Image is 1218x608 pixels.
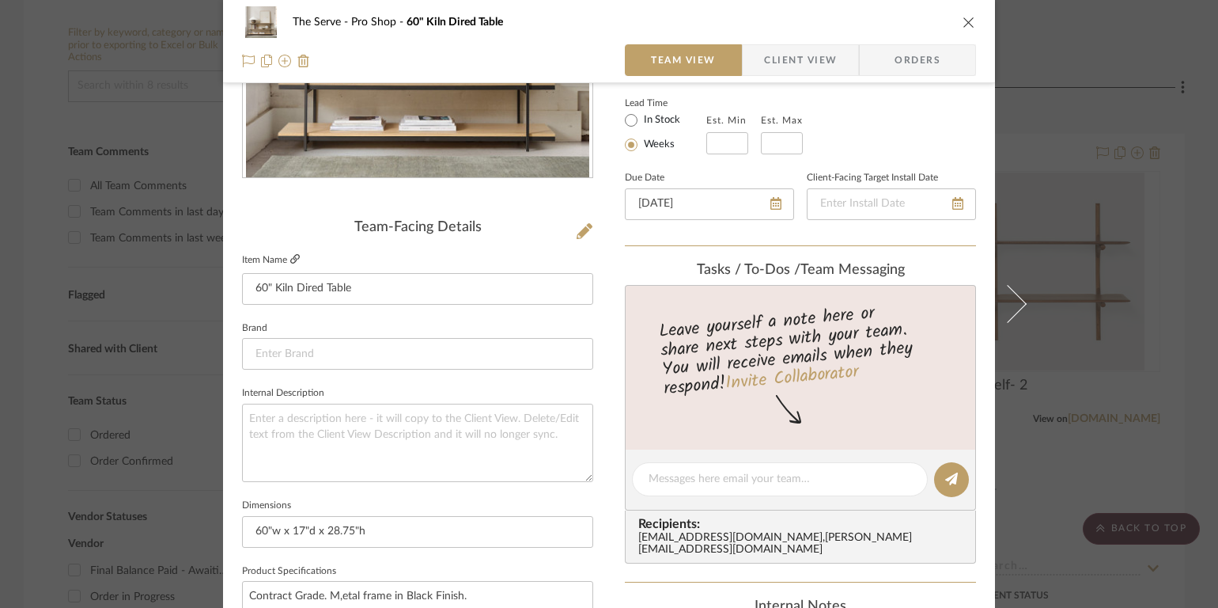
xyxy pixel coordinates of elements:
[724,359,860,398] a: Invite Collaborator
[242,253,300,267] label: Item Name
[761,115,803,126] label: Est. Max
[625,188,794,220] input: Enter Due Date
[641,113,680,127] label: In Stock
[293,17,351,28] span: The Serve
[297,55,310,67] img: Remove from project
[651,44,716,76] span: Team View
[641,138,675,152] label: Weeks
[623,296,978,402] div: Leave yourself a note here or share next steps with your team. You will receive emails when they ...
[962,15,976,29] button: close
[638,517,969,531] span: Recipients:
[351,17,407,28] span: Pro Shop
[764,44,837,76] span: Client View
[638,532,969,557] div: [EMAIL_ADDRESS][DOMAIN_NAME] , [PERSON_NAME][EMAIL_ADDRESS][DOMAIN_NAME]
[242,273,593,305] input: Enter Item Name
[242,338,593,370] input: Enter Brand
[807,174,938,182] label: Client-Facing Target Install Date
[242,325,267,332] label: Brand
[807,188,976,220] input: Enter Install Date
[625,96,706,110] label: Lead Time
[242,389,324,397] label: Internal Description
[242,6,280,38] img: 0ba8b3a0-0306-4e1a-8d34-55363ea421db_48x40.jpg
[242,516,593,548] input: Enter the dimensions of this item
[242,219,593,237] div: Team-Facing Details
[407,17,503,28] span: 60" Kiln Dired Table
[877,44,958,76] span: Orders
[706,115,747,126] label: Est. Min
[625,262,976,279] div: team Messaging
[242,502,291,510] label: Dimensions
[697,263,800,277] span: Tasks / To-Dos /
[625,110,706,154] mat-radio-group: Select item type
[242,568,336,576] label: Product Specifications
[625,174,664,182] label: Due Date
